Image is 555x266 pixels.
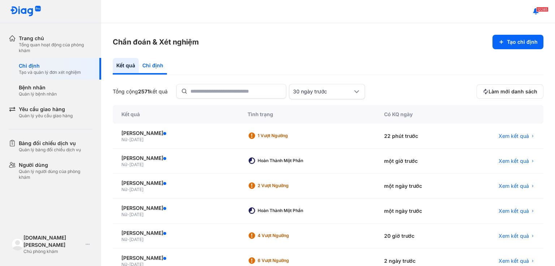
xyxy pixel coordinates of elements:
[293,88,352,95] div: 30 ngày trước
[127,237,129,242] span: -
[139,58,167,75] div: Chỉ định
[19,62,81,69] div: Chỉ định
[499,207,529,215] span: Xem kết quả
[121,155,230,162] div: [PERSON_NAME]
[113,37,199,47] h3: Chẩn đoán & Xét nghiệm
[499,257,529,265] span: Xem kết quả
[375,124,461,149] div: 22 phút trước
[375,105,461,124] div: Có KQ ngày
[121,137,127,142] span: Nữ
[19,35,92,42] div: Trang chủ
[375,199,461,224] div: một ngày trước
[258,183,315,189] div: 2 Vượt ngưỡng
[113,88,168,95] div: Tổng cộng kết quả
[19,84,57,91] div: Bệnh nhân
[121,212,127,217] span: Nữ
[23,249,83,254] div: Chủ phòng khám
[121,187,127,192] span: Nữ
[499,182,529,190] span: Xem kết quả
[19,113,73,119] div: Quản lý yêu cầu giao hàng
[19,140,81,147] div: Bảng đối chiếu dịch vụ
[113,105,239,124] div: Kết quả
[19,91,57,97] div: Quản lý bệnh nhân
[19,161,92,169] div: Người dùng
[121,162,127,167] span: Nữ
[121,254,230,262] div: [PERSON_NAME]
[19,147,81,153] div: Quản lý bảng đối chiếu dịch vụ
[10,6,41,17] img: logo
[477,84,543,99] button: Làm mới danh sách
[258,208,315,214] div: Hoàn thành một phần
[121,237,127,242] span: Nữ
[129,187,143,192] span: [DATE]
[258,258,315,263] div: 6 Vượt ngưỡng
[19,169,92,180] div: Quản lý người dùng của phòng khám
[129,162,143,167] span: [DATE]
[127,137,129,142] span: -
[19,42,92,54] div: Tổng quan hoạt động của phòng khám
[258,233,315,238] div: 4 Vượt ngưỡng
[499,157,529,165] span: Xem kết quả
[499,132,529,140] span: Xem kết quả
[127,162,129,167] span: -
[121,204,230,212] div: [PERSON_NAME]
[121,229,230,237] div: [PERSON_NAME]
[492,35,543,49] button: Tạo chỉ định
[258,158,315,164] div: Hoàn thành một phần
[258,133,315,139] div: 1 Vượt ngưỡng
[113,58,139,75] div: Kết quả
[23,234,83,249] div: [DOMAIN_NAME] [PERSON_NAME]
[129,212,143,217] span: [DATE]
[12,238,23,250] img: logo
[121,130,230,137] div: [PERSON_NAME]
[129,237,143,242] span: [DATE]
[127,187,129,192] span: -
[129,137,143,142] span: [DATE]
[375,224,461,249] div: 20 giờ trước
[127,212,129,217] span: -
[239,105,375,124] div: Tình trạng
[499,232,529,240] span: Xem kết quả
[375,174,461,199] div: một ngày trước
[375,149,461,174] div: một giờ trước
[19,106,73,113] div: Yêu cầu giao hàng
[138,88,150,94] span: 2571
[489,88,537,95] span: Làm mới danh sách
[19,69,81,75] div: Tạo và quản lý đơn xét nghiệm
[121,180,230,187] div: [PERSON_NAME]
[536,7,548,12] span: 12285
